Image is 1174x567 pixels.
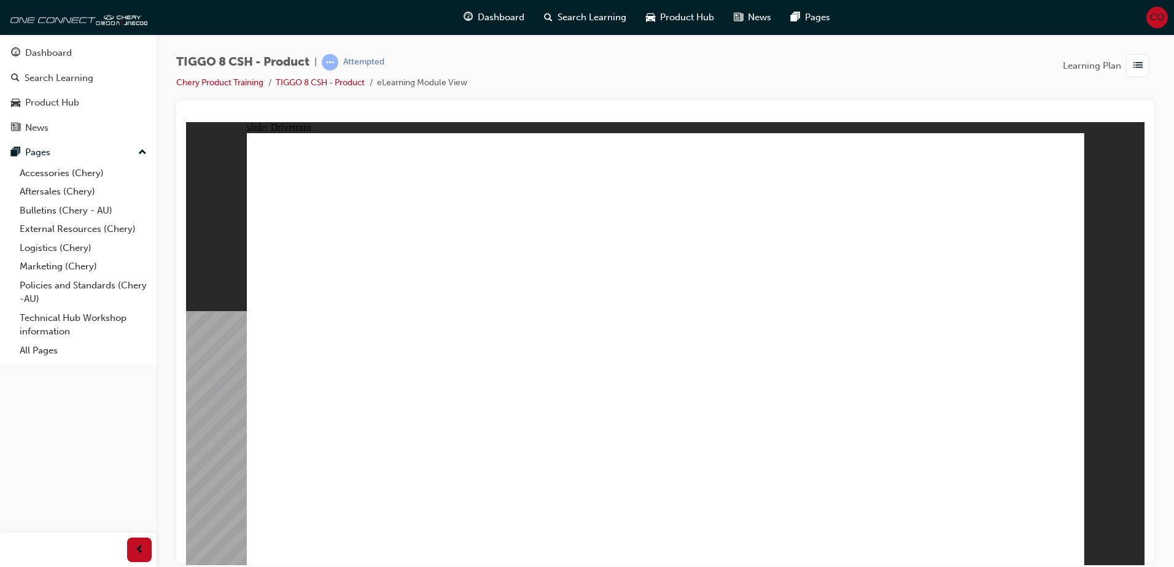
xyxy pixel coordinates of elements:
[805,10,830,25] span: Pages
[25,46,72,60] div: Dashboard
[5,67,152,90] a: Search Learning
[454,5,534,30] a: guage-iconDashboard
[11,48,20,59] span: guage-icon
[1133,58,1143,74] span: list-icon
[11,73,20,84] span: search-icon
[544,10,553,25] span: search-icon
[15,276,152,309] a: Policies and Standards (Chery -AU)
[176,77,263,88] a: Chery Product Training
[11,98,20,109] span: car-icon
[15,341,152,360] a: All Pages
[176,55,309,69] span: TIGGO 8 CSH - Product
[15,257,152,276] a: Marketing (Chery)
[534,5,636,30] a: search-iconSearch Learning
[15,239,152,258] a: Logistics (Chery)
[138,145,147,161] span: up-icon
[646,10,655,25] span: car-icon
[25,145,50,160] div: Pages
[1063,54,1154,77] button: Learning Plan
[5,39,152,141] button: DashboardSearch LearningProduct HubNews
[5,117,152,139] a: News
[5,141,152,164] button: Pages
[25,121,49,135] div: News
[25,71,93,85] div: Search Learning
[791,10,800,25] span: pages-icon
[1146,7,1168,28] button: CO
[1150,10,1164,25] span: CO
[15,182,152,201] a: Aftersales (Chery)
[464,10,473,25] span: guage-icon
[660,10,714,25] span: Product Hub
[25,96,79,110] div: Product Hub
[15,201,152,220] a: Bulletins (Chery - AU)
[15,220,152,239] a: External Resources (Chery)
[343,56,384,68] div: Attempted
[11,147,20,158] span: pages-icon
[15,164,152,183] a: Accessories (Chery)
[478,10,524,25] span: Dashboard
[377,76,467,90] li: eLearning Module View
[5,91,152,114] a: Product Hub
[636,5,724,30] a: car-iconProduct Hub
[276,77,365,88] a: TIGGO 8 CSH - Product
[314,55,317,69] span: |
[15,309,152,341] a: Technical Hub Workshop information
[6,5,147,29] img: oneconnect
[748,10,771,25] span: News
[724,5,781,30] a: news-iconNews
[734,10,743,25] span: news-icon
[781,5,840,30] a: pages-iconPages
[11,123,20,134] span: news-icon
[1063,59,1121,73] span: Learning Plan
[322,54,338,71] span: learningRecordVerb_ATTEMPT-icon
[558,10,626,25] span: Search Learning
[5,42,152,64] a: Dashboard
[135,542,144,558] span: prev-icon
